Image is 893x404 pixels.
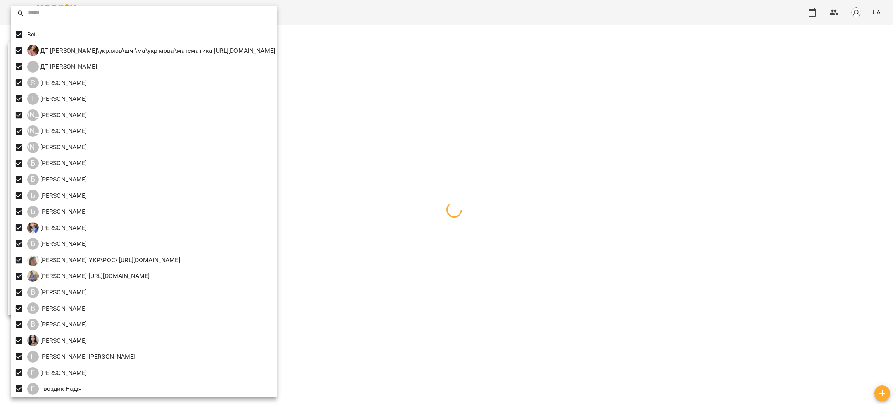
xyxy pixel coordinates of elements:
[27,61,97,73] a: ДТ [PERSON_NAME]
[27,157,87,169] a: Б [PERSON_NAME]
[27,157,87,169] div: Балашова Наталія
[27,287,87,298] a: В [PERSON_NAME]
[27,206,87,218] a: Б [PERSON_NAME]
[27,93,39,105] div: І
[39,94,87,104] p: [PERSON_NAME]
[27,125,39,137] div: [PERSON_NAME]
[27,190,39,201] div: Б
[27,383,82,395] a: Г Гвоздик Надія
[39,320,87,329] p: [PERSON_NAME]
[27,77,39,88] div: Є
[27,351,39,363] div: Г
[27,238,87,250] a: Б [PERSON_NAME]
[27,335,87,346] div: Габорак Галина
[27,270,150,282] div: Біволару Аліна https://us06web.zoom.us/j/83742518055
[39,159,87,168] p: [PERSON_NAME]
[39,336,87,345] p: [PERSON_NAME]
[39,304,87,313] p: [PERSON_NAME]
[27,109,39,121] div: [PERSON_NAME]
[27,109,87,121] a: [PERSON_NAME] [PERSON_NAME]
[27,367,87,379] div: Галушка Оксана
[39,62,97,71] p: ДТ [PERSON_NAME]
[27,77,87,88] div: Єфіменко Оксана
[39,239,87,249] p: [PERSON_NAME]
[27,77,87,88] a: Є [PERSON_NAME]
[39,143,87,152] p: [PERSON_NAME]
[27,125,87,137] a: [PERSON_NAME] [PERSON_NAME]
[27,302,87,314] a: В [PERSON_NAME]
[27,174,87,185] div: Бессонова Віта
[39,288,87,297] p: [PERSON_NAME]
[39,368,87,378] p: [PERSON_NAME]
[27,93,87,105] div: Іванова Катерина
[27,222,39,234] img: Б
[27,93,87,105] a: І [PERSON_NAME]
[39,46,275,55] p: ДТ [PERSON_NAME]\укр.мов\шч \ма\укр мова\математика [URL][DOMAIN_NAME]
[27,142,87,153] a: [PERSON_NAME] [PERSON_NAME]
[27,174,87,185] a: Б [PERSON_NAME]
[39,352,136,361] p: [PERSON_NAME] [PERSON_NAME]
[27,238,87,250] div: Бондарєва Валерія
[27,270,150,282] a: Б [PERSON_NAME] [URL][DOMAIN_NAME]
[27,287,39,298] div: В
[27,335,87,346] a: Г [PERSON_NAME]
[27,109,87,121] div: Абрамова Ірина
[27,287,87,298] div: Венюкова Єлизавета
[27,174,39,185] div: Б
[27,302,87,314] div: Вовк Галина
[27,61,97,73] div: ДТ Ірина Микитей
[27,383,39,395] div: Г
[27,254,180,266] a: Б [PERSON_NAME] УКР\РОС\ [URL][DOMAIN_NAME]
[27,319,87,330] div: Вікторія Котисько
[27,367,39,379] div: Г
[39,126,87,136] p: [PERSON_NAME]
[39,207,87,216] p: [PERSON_NAME]
[27,206,87,218] div: Божко Олександра
[27,206,39,218] div: Б
[39,223,87,233] p: [PERSON_NAME]
[27,190,87,201] a: Б [PERSON_NAME]
[27,351,136,363] div: Гаврилевська Оксана
[27,367,87,379] a: Г [PERSON_NAME]
[39,384,82,394] p: Гвоздик Надія
[27,335,39,346] img: Г
[27,238,39,250] div: Б
[27,319,39,330] div: В
[27,319,87,330] a: В [PERSON_NAME]
[27,254,39,266] img: Б
[27,302,39,314] div: В
[27,142,87,153] div: Анна Тест
[27,383,82,395] div: Гвоздик Надія
[39,110,87,120] p: [PERSON_NAME]
[39,271,150,281] p: [PERSON_NAME] [URL][DOMAIN_NAME]
[39,78,87,88] p: [PERSON_NAME]
[27,30,36,39] p: Всі
[27,45,275,56] a: ДТ [PERSON_NAME]\укр.мов\шч \ма\укр мова\математика [URL][DOMAIN_NAME]
[27,222,87,234] a: Б [PERSON_NAME]
[27,351,136,363] a: Г [PERSON_NAME] [PERSON_NAME]
[39,256,180,265] p: [PERSON_NAME] УКР\РОС\ [URL][DOMAIN_NAME]
[27,142,39,153] div: [PERSON_NAME]
[39,191,87,200] p: [PERSON_NAME]
[39,175,87,184] p: [PERSON_NAME]
[27,190,87,201] div: Бліхар Юлія
[27,157,39,169] div: Б
[27,254,180,266] div: Бєлькова Анастасія ДТ ЛОГОПЕД УКР\РОС\ https://us06web.zoom.us/j/87943953043
[27,270,39,282] img: Б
